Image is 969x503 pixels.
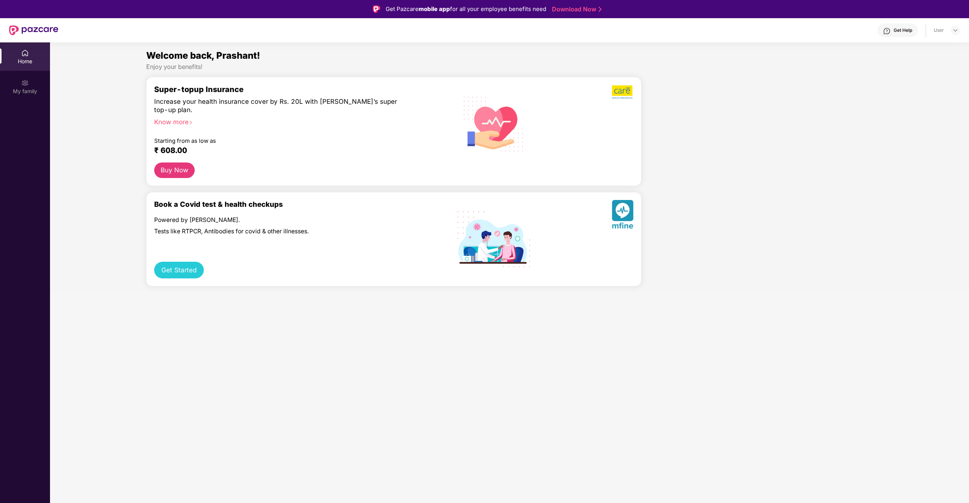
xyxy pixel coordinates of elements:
[146,50,260,61] span: Welcome back, Prashant!
[458,211,530,267] img: svg+xml;base64,PHN2ZyB4bWxucz0iaHR0cDovL3d3dy53My5vcmcvMjAwMC9zdmciIHdpZHRoPSIxOTIiIGhlaWdodD0iMT...
[612,200,633,231] img: svg+xml;base64,PHN2ZyB4bWxucz0iaHR0cDovL3d3dy53My5vcmcvMjAwMC9zdmciIHhtbG5zOnhsaW5rPSJodHRwOi8vd3...
[419,5,450,12] strong: mobile app
[146,63,872,71] div: Enjoy your benefits!
[154,200,434,209] div: Book a Covid test & health checkups
[373,5,380,13] img: Logo
[9,25,58,35] img: New Pazcare Logo
[154,118,429,123] div: Know more
[21,49,29,57] img: svg+xml;base64,PHN2ZyBpZD0iSG9tZSIgeG1sbnM9Imh0dHA6Ly93d3cudzMub3JnLzIwMDAvc3ZnIiB3aWR0aD0iMjAiIG...
[612,85,633,99] img: b5dec4f62d2307b9de63beb79f102df3.png
[21,79,29,87] img: svg+xml;base64,PHN2ZyB3aWR0aD0iMjAiIGhlaWdodD0iMjAiIHZpZXdCb3g9IjAgMCAyMCAyMCIgZmlsbD0ibm9uZSIgeG...
[883,27,891,35] img: svg+xml;base64,PHN2ZyBpZD0iSGVscC0zMngzMiIgeG1sbnM9Imh0dHA6Ly93d3cudzMub3JnLzIwMDAvc3ZnIiB3aWR0aD...
[154,162,195,178] button: Buy Now
[154,216,401,224] div: Powered by [PERSON_NAME].
[154,97,401,114] div: Increase your health insurance cover by Rs. 20L with [PERSON_NAME]’s super top-up plan.
[154,137,402,143] div: Starting from as low as
[599,5,602,13] img: Stroke
[458,87,530,160] img: svg+xml;base64,PHN2ZyB4bWxucz0iaHR0cDovL3d3dy53My5vcmcvMjAwMC9zdmciIHhtbG5zOnhsaW5rPSJodHRwOi8vd3...
[154,228,401,236] div: Tests like RTPCR, Antibodies for covid & other illnesses.
[552,5,599,13] a: Download Now
[952,27,958,33] img: svg+xml;base64,PHN2ZyBpZD0iRHJvcGRvd24tMzJ4MzIiIHhtbG5zPSJodHRwOi8vd3d3LnczLm9yZy8yMDAwL3N2ZyIgd2...
[934,27,944,33] div: User
[154,146,426,155] div: ₹ 608.00
[154,262,204,278] button: Get Started
[154,85,434,94] div: Super-topup Insurance
[189,120,193,125] span: right
[386,5,546,14] div: Get Pazcare for all your employee benefits need
[894,27,912,33] div: Get Help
